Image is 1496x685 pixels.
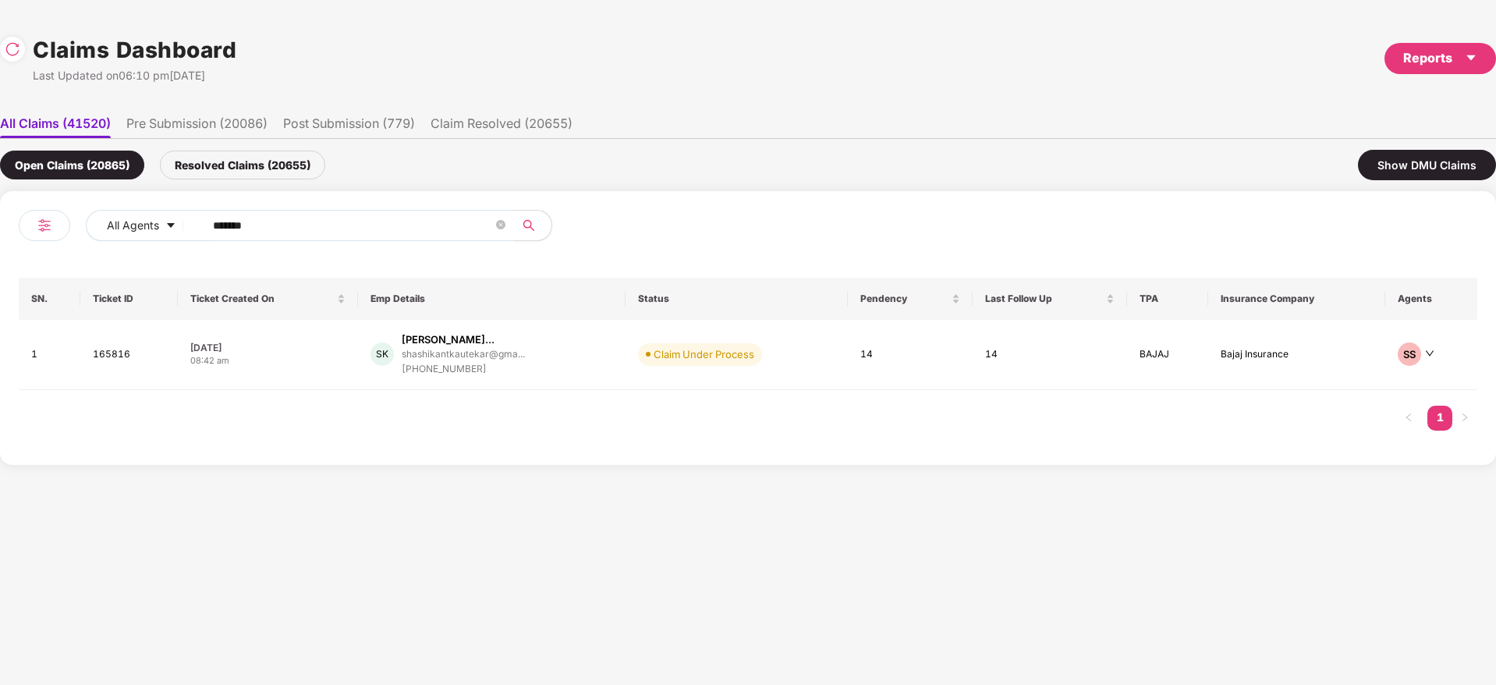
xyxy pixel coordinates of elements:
[1427,406,1452,431] li: 1
[190,354,346,367] div: 08:42 am
[848,278,973,320] th: Pendency
[431,115,573,138] li: Claim Resolved (20655)
[1452,406,1477,431] button: right
[80,320,178,390] td: 165816
[626,278,848,320] th: Status
[1403,48,1477,68] div: Reports
[402,362,525,377] div: [PHONE_NUMBER]
[35,216,54,235] img: svg+xml;base64,PHN2ZyB4bWxucz0iaHR0cDovL3d3dy53My5vcmcvMjAwMC9zdmciIHdpZHRoPSIyNCIgaGVpZ2h0PSIyNC...
[496,218,505,233] span: close-circle
[1452,406,1477,431] li: Next Page
[370,342,394,366] div: SK
[19,278,80,320] th: SN.
[33,33,236,67] h1: Claims Dashboard
[848,320,973,390] td: 14
[985,293,1103,305] span: Last Follow Up
[283,115,415,138] li: Post Submission (779)
[190,341,346,354] div: [DATE]
[160,151,325,179] div: Resolved Claims (20655)
[1208,320,1385,390] td: Bajaj Insurance
[86,210,210,241] button: All Agentscaret-down
[860,293,948,305] span: Pendency
[973,320,1127,390] td: 14
[19,320,80,390] td: 1
[1460,413,1469,422] span: right
[402,332,495,347] div: [PERSON_NAME]...
[513,210,552,241] button: search
[402,349,525,359] div: shashikantkautekar@gma...
[1208,278,1385,320] th: Insurance Company
[1398,342,1421,366] div: SS
[1127,278,1208,320] th: TPA
[5,41,20,57] img: svg+xml;base64,PHN2ZyBpZD0iUmVsb2FkLTMyeDMyIiB4bWxucz0iaHR0cDovL3d3dy53My5vcmcvMjAwMC9zdmciIHdpZH...
[107,217,159,234] span: All Agents
[1396,406,1421,431] li: Previous Page
[654,346,754,362] div: Claim Under Process
[178,278,358,320] th: Ticket Created On
[1404,413,1413,422] span: left
[33,67,236,84] div: Last Updated on 06:10 pm[DATE]
[358,278,626,320] th: Emp Details
[190,293,334,305] span: Ticket Created On
[513,219,544,232] span: search
[1358,150,1496,180] div: Show DMU Claims
[1396,406,1421,431] button: left
[1385,278,1477,320] th: Agents
[1427,406,1452,429] a: 1
[126,115,268,138] li: Pre Submission (20086)
[496,220,505,229] span: close-circle
[1127,320,1208,390] td: BAJAJ
[1465,51,1477,64] span: caret-down
[165,220,176,232] span: caret-down
[80,278,178,320] th: Ticket ID
[1425,349,1434,358] span: down
[973,278,1127,320] th: Last Follow Up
